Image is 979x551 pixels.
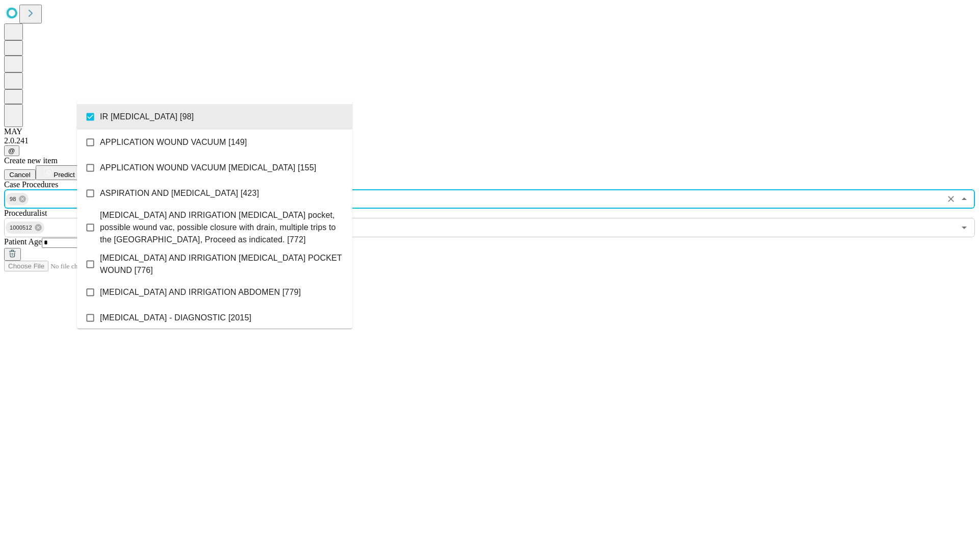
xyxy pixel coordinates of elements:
[9,171,31,179] span: Cancel
[100,209,344,246] span: [MEDICAL_DATA] AND IRRIGATION [MEDICAL_DATA] pocket, possible wound vac, possible closure with dr...
[100,162,316,174] span: APPLICATION WOUND VACUUM [MEDICAL_DATA] [155]
[4,209,47,217] span: Proceduralist
[4,127,975,136] div: MAY
[100,286,301,298] span: [MEDICAL_DATA] AND IRRIGATION ABDOMEN [779]
[36,165,83,180] button: Predict
[4,169,36,180] button: Cancel
[944,192,958,206] button: Clear
[4,145,19,156] button: @
[6,222,36,234] span: 1000512
[100,136,247,148] span: APPLICATION WOUND VACUUM [149]
[8,147,15,155] span: @
[100,111,194,123] span: IR [MEDICAL_DATA] [98]
[54,171,74,179] span: Predict
[100,252,344,277] span: [MEDICAL_DATA] AND IRRIGATION [MEDICAL_DATA] POCKET WOUND [776]
[100,187,259,199] span: ASPIRATION AND [MEDICAL_DATA] [423]
[957,220,971,235] button: Open
[6,193,29,205] div: 98
[4,156,58,165] span: Create new item
[6,193,20,205] span: 98
[6,221,44,234] div: 1000512
[4,136,975,145] div: 2.0.241
[957,192,971,206] button: Close
[4,180,58,189] span: Scheduled Procedure
[4,237,42,246] span: Patient Age
[100,312,251,324] span: [MEDICAL_DATA] - DIAGNOSTIC [2015]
